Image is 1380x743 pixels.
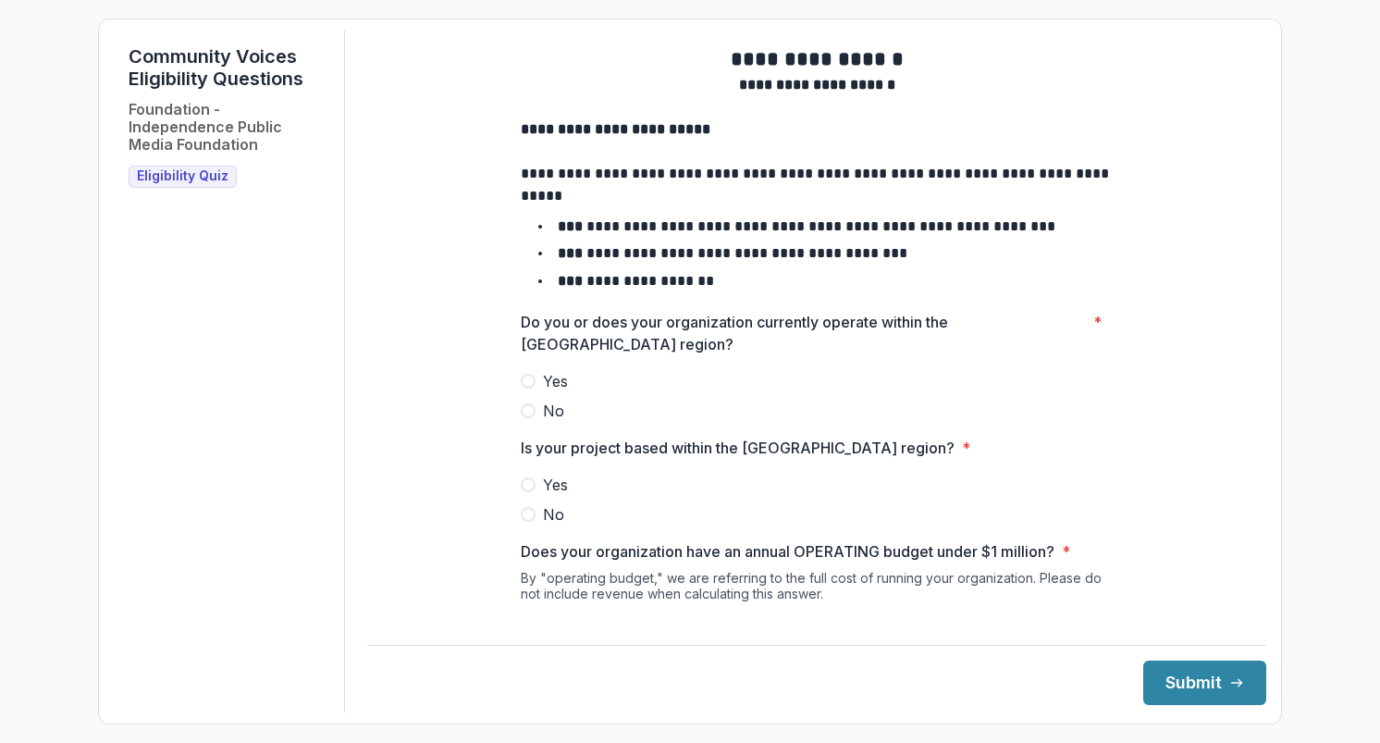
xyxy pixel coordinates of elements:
[543,474,568,496] span: Yes
[543,370,568,392] span: Yes
[129,45,329,90] h1: Community Voices Eligibility Questions
[543,503,564,526] span: No
[521,311,1086,355] p: Do you or does your organization currently operate within the [GEOGRAPHIC_DATA] region?
[543,400,564,422] span: No
[129,101,329,155] h2: Foundation - Independence Public Media Foundation
[521,540,1054,563] p: Does your organization have an annual OPERATING budget under $1 million?
[521,437,955,459] p: Is your project based within the [GEOGRAPHIC_DATA] region?
[521,570,1113,656] div: By "operating budget," we are referring to the full cost of running your organization. Please do ...
[1143,661,1266,705] button: Submit
[137,168,228,184] span: Eligibility Quiz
